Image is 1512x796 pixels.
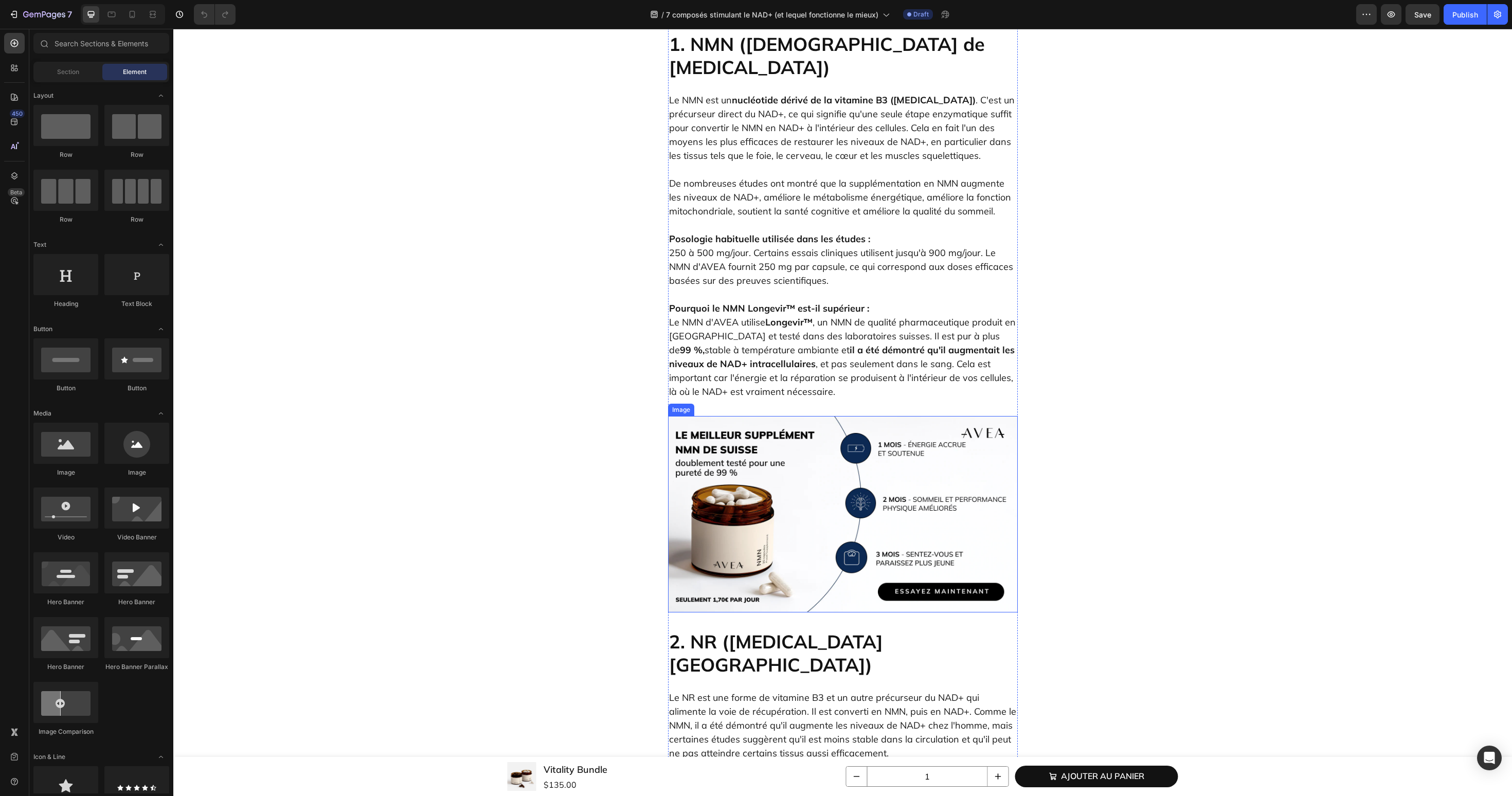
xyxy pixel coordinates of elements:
span: Element [123,67,147,77]
div: Button [104,384,169,393]
div: Hero Banner [33,598,98,607]
span: Button [33,324,52,334]
p: 250 à 500 mg/jour. Certains essais cliniques utilisent jusqu'à 900 mg/jour. Le NMN d'AVEA fournit... [496,189,843,259]
div: Image [497,376,519,386]
span: Icon & Line [33,752,65,762]
div: Video Banner [104,533,169,542]
strong: Pourquoi le NMN Longevir™ est-il supérieur : [496,274,696,285]
img: gempages_537282813339108432-445b8b1e-ef6f-4aaa-a5ee-e35a9885c660.webp [495,387,844,584]
strong: 99 %, [507,315,531,327]
div: $135.00 [369,749,435,763]
p: Le NMN est un . C'est un précurseur direct du NAD+, ce qui signifie qu'une seule étape enzymatiqu... [496,64,843,134]
button: 7 [4,4,77,25]
div: Ajouter au panier [888,741,971,754]
div: Hero Banner Parallax [104,662,169,672]
p: Le NMN d'AVEA utilise , un NMN de qualité pharmaceutique produit en [GEOGRAPHIC_DATA] et testé da... [496,286,843,370]
div: Text Block [104,299,169,309]
div: Button [33,384,98,393]
div: Hero Banner [33,662,98,672]
span: Section [57,67,79,77]
div: Row [104,150,169,159]
div: Image [33,468,98,477]
span: Draft [913,10,929,19]
div: Heading [33,299,98,309]
button: increment [815,738,835,757]
strong: il a été démontré qu'il augmentait les niveaux de NAD+ intracellulaires [496,315,841,341]
div: Undo/Redo [194,4,236,25]
p: De nombreuses études ont montré que la supplémentation en NMN augmente les niveaux de NAD+, améli... [496,134,843,189]
span: 7 composés stimulant le NAD+ (et lequel fonctionne le mieux) [666,9,878,20]
p: 7 [67,8,72,21]
input: quantity [694,738,815,757]
span: / [661,9,664,20]
div: Video [33,533,98,542]
div: Hero Banner [104,598,169,607]
span: Toggle open [153,87,169,104]
strong: Longevir™ [592,287,639,299]
div: Publish [1452,9,1478,20]
span: Toggle open [153,321,169,337]
div: Row [33,215,98,224]
h2: 1. NMN ([DEMOGRAPHIC_DATA] de [MEDICAL_DATA]) [495,3,844,51]
iframe: Design area [173,29,1512,796]
strong: nucléotide dérivé de la vitamine B3 [559,65,714,77]
button: decrement [673,738,694,757]
span: Toggle open [153,749,169,765]
span: Toggle open [153,405,169,422]
strong: ([MEDICAL_DATA]) [717,65,802,77]
h1: Vitality Bundle [369,733,435,749]
div: Beta [8,188,25,196]
button: Ajouter au panier [842,737,1005,758]
span: Save [1414,10,1431,19]
div: Row [33,150,98,159]
div: Open Intercom Messenger [1477,746,1502,770]
button: Publish [1444,4,1487,25]
div: Image [104,468,169,477]
div: Row [104,215,169,224]
div: 450 [10,110,25,118]
button: Save [1406,4,1439,25]
span: Toggle open [153,237,169,253]
div: Image Comparison [33,727,98,736]
strong: Posologie habituelle utilisée dans les études : [496,204,697,216]
span: Text [33,240,46,249]
input: Search Sections & Elements [33,33,169,53]
span: Media [33,409,51,418]
span: Layout [33,91,53,100]
p: Le NR est une forme de vitamine B3 et un autre précurseur du NAD+ qui alimente la voie de récupér... [496,662,843,731]
h2: 2. NR ([MEDICAL_DATA][GEOGRAPHIC_DATA]) [495,600,844,648]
